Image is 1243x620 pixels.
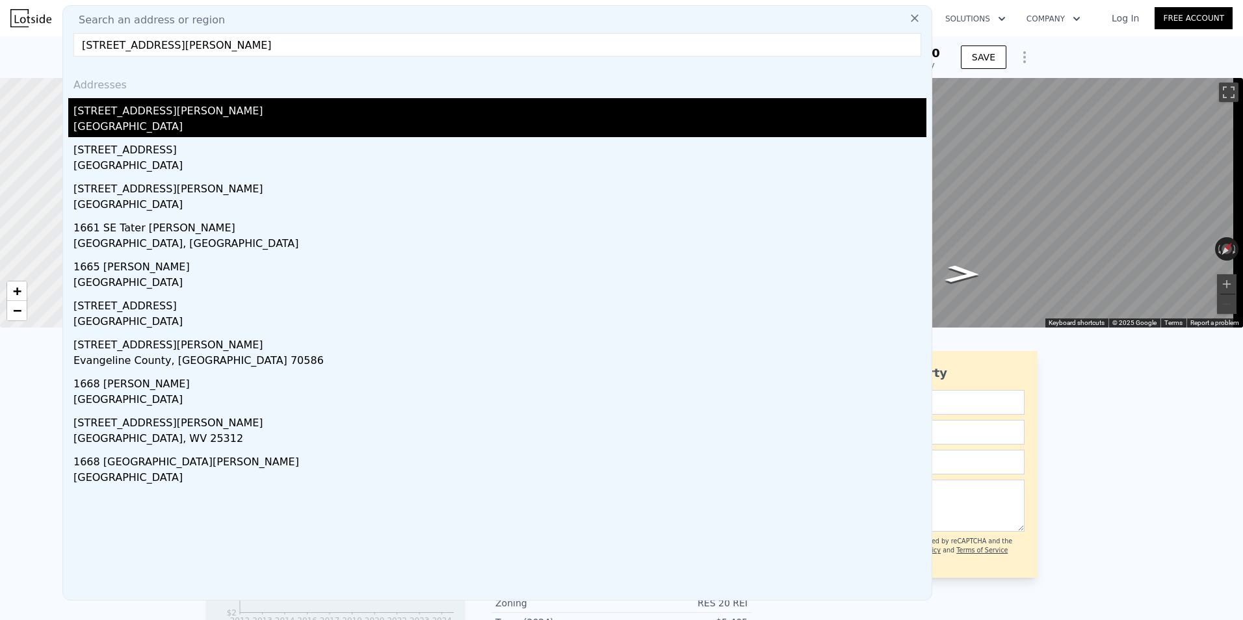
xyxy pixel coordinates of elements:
button: Solutions [935,7,1016,31]
div: Addresses [68,67,926,98]
div: [GEOGRAPHIC_DATA] [73,197,926,215]
div: [GEOGRAPHIC_DATA], WV 25312 [73,431,926,449]
div: Evangeline County, [GEOGRAPHIC_DATA] 70586 [73,353,926,371]
a: Log In [1096,12,1155,25]
span: + [13,283,21,299]
a: Free Account [1155,7,1233,29]
div: [GEOGRAPHIC_DATA] [73,158,926,176]
a: Zoom out [7,301,27,320]
button: Rotate counterclockwise [1215,237,1222,261]
div: [STREET_ADDRESS][PERSON_NAME] [73,176,926,197]
span: − [13,302,21,318]
button: Zoom in [1217,274,1236,294]
div: [GEOGRAPHIC_DATA] [73,119,926,137]
div: [GEOGRAPHIC_DATA] [73,392,926,410]
a: Zoom in [7,281,27,301]
input: Enter an address, city, region, neighborhood or zip code [73,33,921,57]
div: 1661 SE Tater [PERSON_NAME] [73,215,926,236]
div: 1665 [PERSON_NAME] [73,254,926,275]
div: Zoning [495,597,621,610]
div: [GEOGRAPHIC_DATA] [73,275,926,293]
div: [GEOGRAPHIC_DATA] [73,314,926,332]
div: [STREET_ADDRESS][PERSON_NAME] [73,98,926,119]
a: Report a problem [1190,319,1239,326]
button: Keyboard shortcuts [1049,318,1105,328]
tspan: $2 [227,608,237,617]
button: Company [1016,7,1091,31]
div: [GEOGRAPHIC_DATA], [GEOGRAPHIC_DATA] [73,236,926,254]
path: Go Northeast, S Park Dr [930,261,995,287]
a: Terms (opens in new tab) [1164,319,1183,326]
tspan: $22 [222,592,237,601]
div: [STREET_ADDRESS][PERSON_NAME] [73,332,926,353]
div: 1668 [PERSON_NAME] [73,371,926,392]
button: Toggle fullscreen view [1219,83,1238,102]
div: [STREET_ADDRESS] [73,137,926,158]
img: Lotside [10,9,51,27]
button: Show Options [1012,44,1038,70]
span: © 2025 Google [1112,319,1157,326]
button: Zoom out [1217,294,1236,314]
div: 1668 [GEOGRAPHIC_DATA][PERSON_NAME] [73,449,926,470]
div: [GEOGRAPHIC_DATA] [73,470,926,488]
a: Terms of Service [956,547,1008,554]
button: Reset the view [1216,237,1238,261]
div: This site is protected by reCAPTCHA and the Google and apply. [874,537,1025,565]
button: SAVE [961,45,1006,69]
div: [STREET_ADDRESS] [73,293,926,314]
div: RES 20 REI [621,597,748,610]
span: Search an address or region [68,12,225,28]
button: Rotate clockwise [1232,237,1239,261]
div: [STREET_ADDRESS][PERSON_NAME] [73,410,926,431]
